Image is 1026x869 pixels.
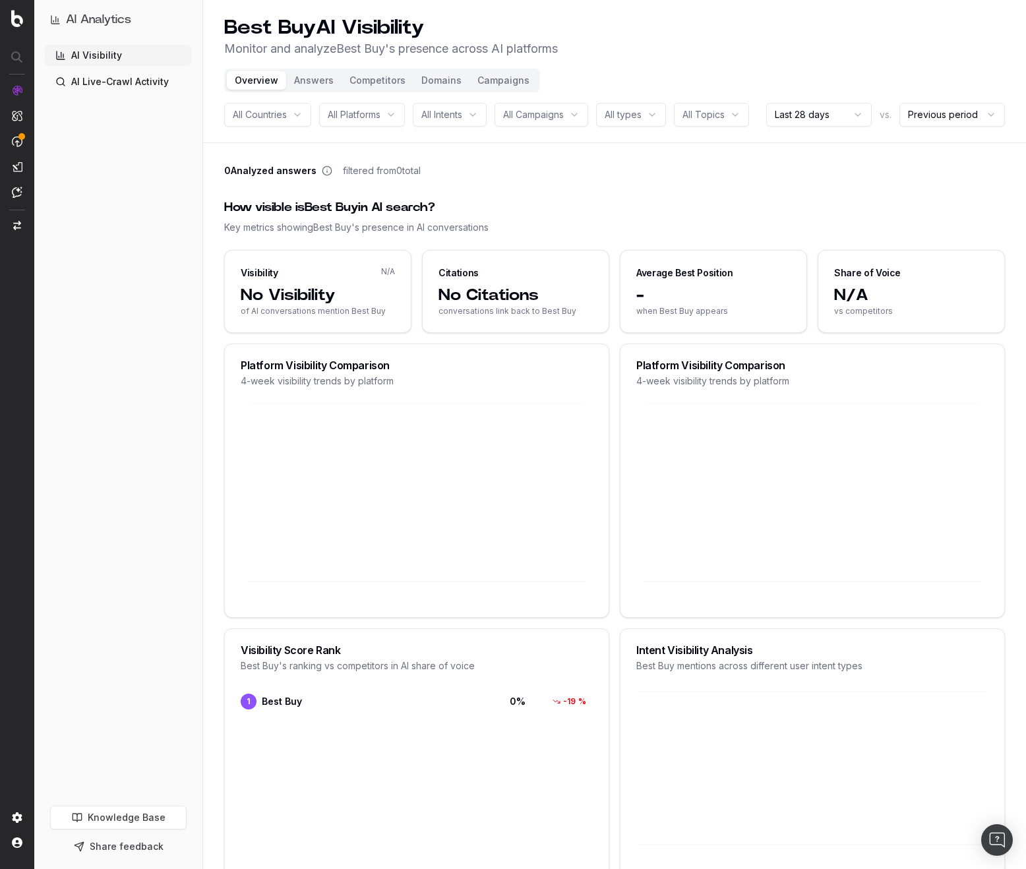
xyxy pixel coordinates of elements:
div: 4-week visibility trends by platform [241,375,593,388]
div: Average Best Position [636,266,733,280]
span: N/A [834,285,988,306]
img: Switch project [13,221,21,230]
a: Knowledge Base [50,806,187,829]
button: Domains [413,71,469,90]
span: N/A [381,266,395,277]
span: All Countries [233,108,287,121]
button: Share feedback [50,835,187,858]
button: Competitors [342,71,413,90]
div: Platform Visibility Comparison [636,360,988,371]
span: No Citations [438,285,593,306]
span: of AI conversations mention Best Buy [241,306,395,316]
span: conversations link back to Best Buy [438,306,593,316]
span: - [636,285,791,306]
a: AI Visibility [45,45,192,66]
div: Citations [438,266,479,280]
button: AI Analytics [50,11,187,29]
span: Best Buy [262,695,302,708]
div: Best Buy mentions across different user intent types [636,659,988,673]
img: Studio [12,162,22,172]
div: 4-week visibility trends by platform [636,375,988,388]
span: filtered from 0 total [343,164,421,177]
span: All Topics [682,108,725,121]
p: Monitor and analyze Best Buy 's presence across AI platforms [224,40,558,58]
img: Analytics [12,85,22,96]
span: 0 % [473,695,526,708]
div: Share of Voice [834,266,901,280]
div: Visibility [241,266,278,280]
img: Setting [12,812,22,823]
span: All Platforms [328,108,380,121]
button: Overview [227,71,286,90]
img: My account [12,837,22,848]
div: Key metrics showing Best Buy 's presence in AI conversations [224,221,1005,234]
div: How visible is Best Buy in AI search? [224,198,1005,217]
div: -19 [546,695,593,708]
h1: AI Analytics [66,11,131,29]
h1: Best Buy AI Visibility [224,16,558,40]
span: All Campaigns [503,108,564,121]
img: Intelligence [12,110,22,121]
img: Assist [12,187,22,198]
span: vs competitors [834,306,988,316]
span: 1 [241,694,256,709]
button: Campaigns [469,71,537,90]
img: Botify logo [11,10,23,27]
span: 0 Analyzed answers [224,164,317,177]
span: % [578,696,586,707]
a: AI Live-Crawl Activity [45,71,192,92]
img: Activation [12,136,22,147]
span: vs. [880,108,891,121]
div: Intent Visibility Analysis [636,645,988,655]
button: Answers [286,71,342,90]
span: All Intents [421,108,462,121]
span: No Visibility [241,285,395,306]
div: Best Buy 's ranking vs competitors in AI share of voice [241,659,593,673]
span: when Best Buy appears [636,306,791,316]
div: Visibility Score Rank [241,645,593,655]
div: Open Intercom Messenger [981,824,1013,856]
div: Platform Visibility Comparison [241,360,593,371]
